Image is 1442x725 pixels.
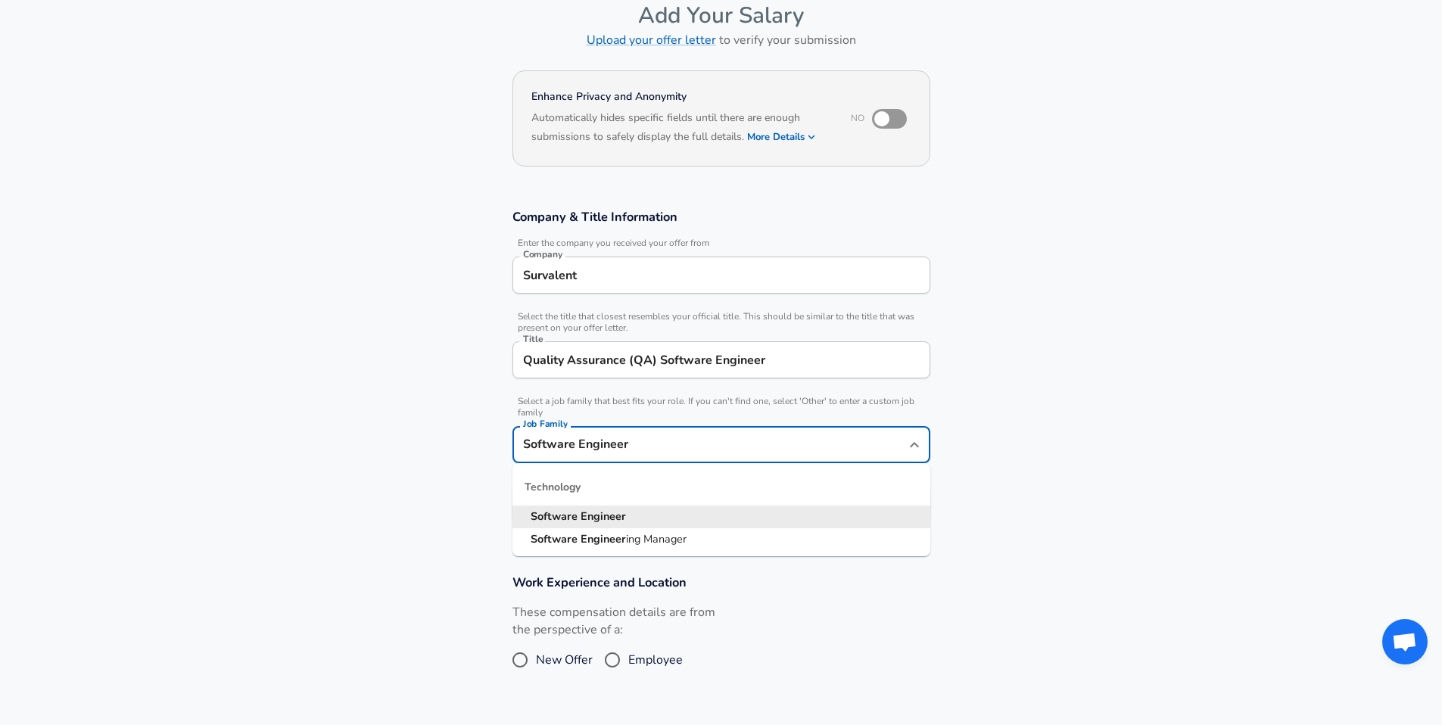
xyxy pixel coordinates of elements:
[512,574,930,591] h3: Work Experience and Location
[523,250,562,259] label: Company
[626,531,687,546] span: ing Manager
[512,208,930,226] h3: Company & Title Information
[519,263,923,287] input: Google
[512,30,930,51] h6: to verify your submission
[512,2,930,30] h4: Add Your Salary
[523,334,543,344] label: Title
[581,531,626,546] strong: Engineer
[531,531,581,546] strong: Software
[628,651,683,669] span: Employee
[581,509,626,524] strong: Engineer
[512,469,930,506] div: Technology
[536,651,593,669] span: New Offer
[512,396,930,419] span: Select a job family that best fits your role. If you can't find one, select 'Other' to enter a cu...
[851,112,864,124] span: No
[587,32,716,48] a: Upload your offer letter
[531,89,830,104] h4: Enhance Privacy and Anonymity
[519,433,901,456] input: Software Engineer
[519,348,923,372] input: Software Engineer
[1382,619,1428,664] div: Open chat
[512,604,715,639] label: These compensation details are from the perspective of a:
[747,126,817,148] button: More Details
[531,110,830,148] h6: Automatically hides specific fields until there are enough submissions to safely display the full...
[904,434,925,456] button: Close
[512,311,930,334] span: Select the title that closest resembles your official title. This should be similar to the title ...
[531,509,581,524] strong: Software
[512,238,930,249] span: Enter the company you received your offer from
[523,419,568,428] label: Job Family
